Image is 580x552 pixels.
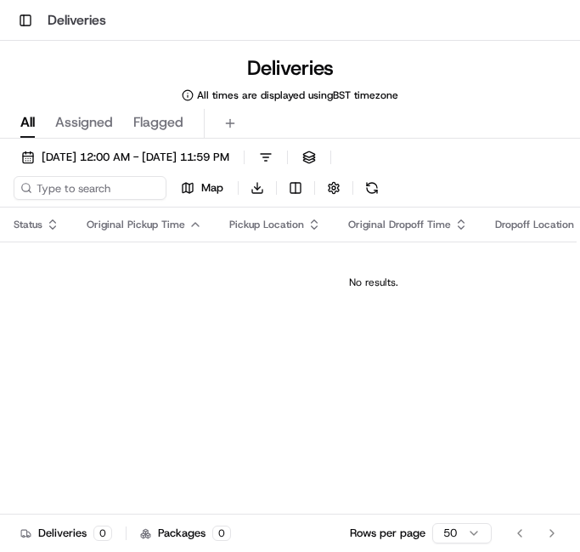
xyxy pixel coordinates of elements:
[495,218,574,231] span: Dropoff Location
[42,150,229,165] span: [DATE] 12:00 AM - [DATE] 11:59 PM
[133,112,183,133] span: Flagged
[14,145,237,169] button: [DATE] 12:00 AM - [DATE] 11:59 PM
[20,526,112,541] div: Deliveries
[93,526,112,541] div: 0
[212,526,231,541] div: 0
[87,218,185,231] span: Original Pickup Time
[247,54,334,82] h1: Deliveries
[348,218,451,231] span: Original Dropoff Time
[140,526,231,541] div: Packages
[201,180,223,196] span: Map
[173,176,231,200] button: Map
[14,176,166,200] input: Type to search
[14,218,42,231] span: Status
[20,112,35,133] span: All
[55,112,113,133] span: Assigned
[229,218,304,231] span: Pickup Location
[48,10,106,31] h1: Deliveries
[197,88,398,102] span: All times are displayed using BST timezone
[350,526,425,541] p: Rows per page
[360,176,384,200] button: Refresh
